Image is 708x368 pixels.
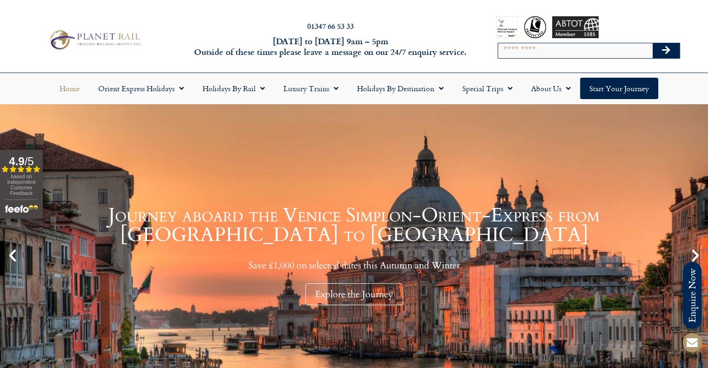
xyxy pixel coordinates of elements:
[274,78,348,99] a: Luxury Trains
[23,260,685,271] p: Save £1,000 on selected dates this Autumn and Winter
[348,78,453,99] a: Holidays by Destination
[23,206,685,245] h1: Journey aboard the Venice Simplon-Orient-Express from [GEOGRAPHIC_DATA] to [GEOGRAPHIC_DATA]
[50,78,89,99] a: Home
[193,78,274,99] a: Holidays by Rail
[307,20,354,31] a: 01347 66 53 33
[688,248,703,263] div: Next slide
[5,78,703,99] nav: Menu
[653,43,680,58] button: Search
[522,78,580,99] a: About Us
[453,78,522,99] a: Special Trips
[305,283,403,305] div: Explore the Journey
[89,78,193,99] a: Orient Express Holidays
[5,248,20,263] div: Previous slide
[46,28,143,52] img: Planet Rail Train Holidays Logo
[580,78,658,99] a: Start your Journey
[191,36,470,58] h6: [DATE] to [DATE] 9am – 5pm Outside of these times please leave a message on our 24/7 enquiry serv...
